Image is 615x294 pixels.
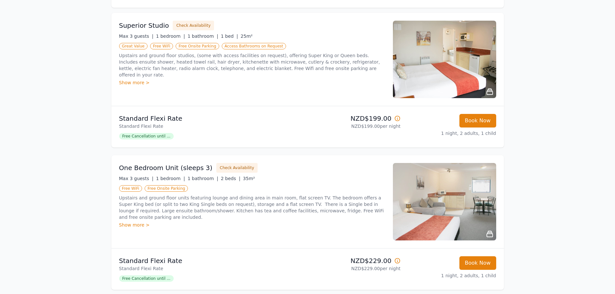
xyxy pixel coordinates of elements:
span: 1 bathroom | [188,176,218,181]
span: 1 bathroom | [188,34,218,39]
div: Show more > [119,79,385,86]
span: Free Cancellation until ... [119,133,174,139]
span: Max 3 guests | [119,176,154,181]
p: NZD$199.00 per night [310,123,401,129]
span: Max 3 guests | [119,34,154,39]
p: NZD$229.00 [310,256,401,265]
span: Free WiFi [119,185,142,192]
span: Access Bathrooms on Request [222,43,286,49]
span: 25m² [241,34,252,39]
span: 2 beds | [221,176,241,181]
p: NZD$199.00 [310,114,401,123]
span: 1 bedroom | [156,176,185,181]
p: Upstairs and ground floor units featuring lounge and dining area in main room, flat screen TV. Th... [119,195,385,220]
h3: Superior Studio [119,21,169,30]
button: Book Now [459,114,496,127]
span: Free WiFi [150,43,173,49]
div: Show more > [119,222,385,228]
span: 35m² [243,176,255,181]
span: 1 bedroom | [156,34,185,39]
h3: One Bedroom Unit (sleeps 3) [119,163,212,172]
p: Standard Flexi Rate [119,123,305,129]
button: Check Availability [216,163,258,173]
p: 1 night, 2 adults, 1 child [406,130,496,137]
button: Book Now [459,256,496,270]
p: Standard Flexi Rate [119,114,305,123]
p: Standard Flexi Rate [119,265,305,272]
button: Check Availability [173,21,214,30]
span: 1 bed | [221,34,238,39]
span: Free Cancellation until ... [119,275,174,282]
span: Free Onsite Parking [145,185,188,192]
p: NZD$229.00 per night [310,265,401,272]
p: Standard Flexi Rate [119,256,305,265]
p: 1 night, 2 adults, 1 child [406,272,496,279]
span: Free Onsite Parking [176,43,219,49]
span: Great Value [119,43,148,49]
p: Upstairs and ground floor studios, (some with access facilities on request), offering Super King ... [119,52,385,78]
